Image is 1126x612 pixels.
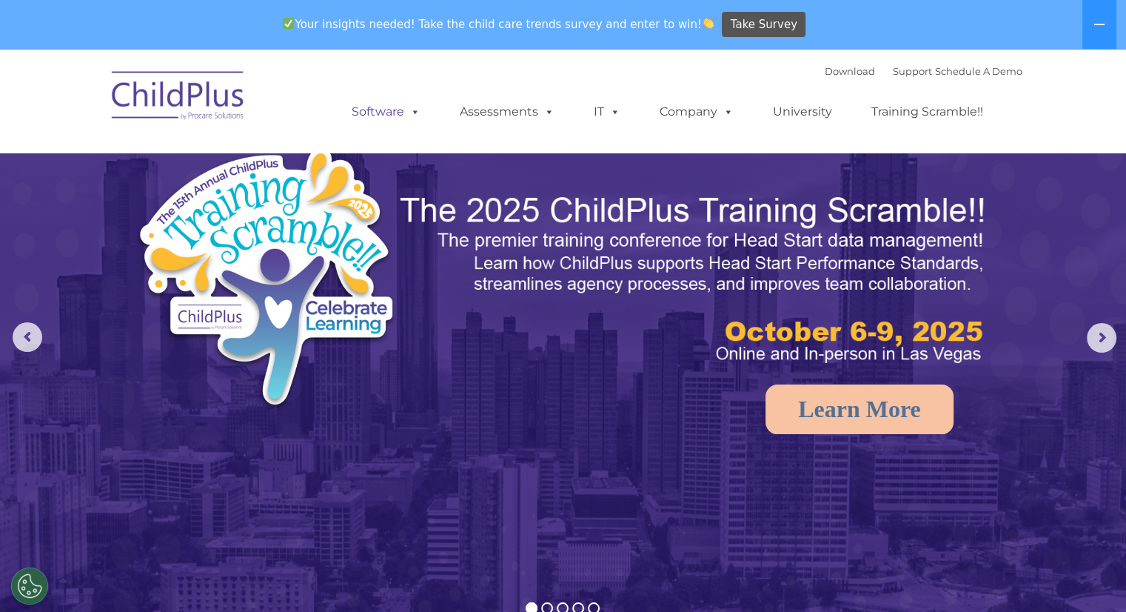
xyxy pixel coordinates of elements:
[893,65,932,77] a: Support
[645,97,748,127] a: Company
[722,12,805,38] a: Take Survey
[765,385,954,434] a: Learn More
[579,97,635,127] a: IT
[825,65,1022,77] font: |
[703,18,714,29] img: 👏
[337,97,435,127] a: Software
[206,98,251,109] span: Last name
[758,97,847,127] a: University
[277,10,720,39] span: Your insights needed! Take the child care trends survey and enter to win!
[731,12,797,38] span: Take Survey
[206,159,269,170] span: Phone number
[283,18,294,29] img: ✅
[825,65,875,77] a: Download
[445,97,569,127] a: Assessments
[104,61,252,135] img: ChildPlus by Procare Solutions
[857,97,998,127] a: Training Scramble!!
[11,568,48,605] button: Cookies Settings
[935,65,1022,77] a: Schedule A Demo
